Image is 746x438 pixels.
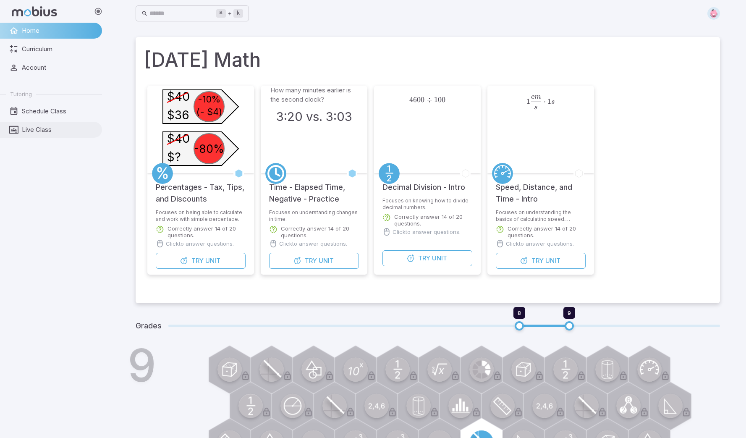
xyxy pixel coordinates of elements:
p: Focuses on understanding changes in time. [269,209,359,221]
text: $40 [167,89,190,104]
span: 1 [526,97,530,106]
text: $? [167,150,181,164]
span: Try [418,254,430,263]
text: (- $4) [196,106,222,117]
p: Click to answer questions. [166,239,234,248]
span: ​ [541,95,542,104]
span: Home [22,26,96,35]
span: Tutoring [10,90,32,98]
span: 1 [547,97,551,106]
h5: Grades [136,320,162,332]
a: Fractions/Decimals [379,163,400,184]
span: 9 [568,309,571,316]
button: Work through questions in increasing difficulty to master the unit [382,250,472,266]
span: Schedule Class [22,107,96,116]
button: Work through questions in increasing difficulty to master the unit [496,253,586,269]
span: Live Class [22,125,96,134]
p: Correctly answer 14 of 20 questions. [281,225,359,239]
span: c [531,93,534,100]
p: Click to answer questions. [279,239,347,248]
button: Work through questions in increasing difficulty to master the unit [269,253,359,269]
kbd: ⌘ [216,9,226,18]
span: Try [304,256,317,265]
span: Try [191,256,203,265]
button: Work through questions in increasing difficulty to master the unit [156,253,246,269]
span: m [534,93,541,100]
p: Correctly answer 14 of 20 questions. [508,225,586,239]
p: Click to answer questions. [506,239,574,248]
p: Focuses on being able to calculate and work with simple percentage. [156,209,246,221]
h5: Percentages - Tax, Tips, and Discounts [156,173,246,205]
p: Focuses on knowing how to divide decimal numbers. [382,197,472,209]
span: Unit [205,256,220,265]
p: Click to answer questions. [393,228,461,236]
h5: Speed, Distance, and Time - Intro [496,173,586,205]
h5: Decimal Division - Intro [382,173,465,193]
span: 8 [518,309,521,316]
p: How many minutes earlier is the second clock? [270,86,358,104]
text: $36 [167,108,189,122]
h1: [DATE] Math [144,45,712,74]
span: ⋅ [544,97,546,106]
text: -80% [194,142,224,155]
span: Curriculum [22,45,96,54]
h5: Time - Elapsed Time, Negative - Practice [269,173,359,205]
a: Speed/Distance/Time [492,163,513,184]
div: + [216,8,243,18]
h3: 3:20 vs. 3:03 [276,108,352,126]
p: Correctly answer 14 of 20 questions. [394,213,472,227]
a: Percentages [152,163,173,184]
span: 4600 [409,95,424,104]
h1: 9 [127,343,156,388]
span: Unit [545,256,560,265]
a: Time [265,163,286,184]
kbd: k [233,9,243,18]
span: Unit [432,254,447,263]
span: s [534,104,538,111]
text: -10% [198,94,220,105]
span: Unit [318,256,333,265]
img: hexagon.svg [707,7,720,20]
text: $40 [167,131,190,146]
p: Correctly answer 14 of 20 questions. [168,225,246,239]
span: ÷ [426,95,432,104]
p: Focuses on understanding the basics of calculating speed, distance, and time. [496,209,586,221]
span: s [551,98,555,105]
span: Account [22,63,96,72]
span: 100 [434,95,445,104]
span: Try [531,256,543,265]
